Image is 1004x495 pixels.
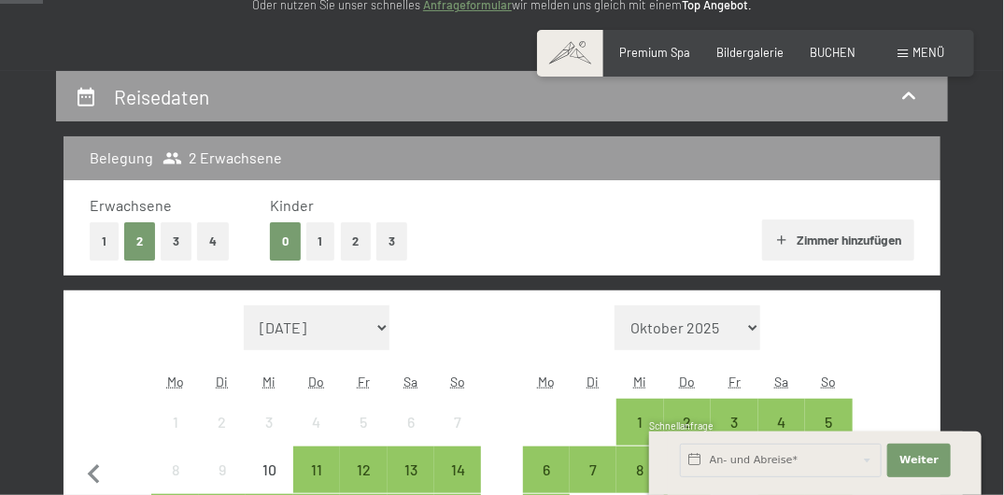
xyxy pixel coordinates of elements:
button: 4 [197,222,229,261]
div: Anreise nicht möglich [246,446,292,493]
button: Weiter [887,444,951,477]
div: Anreise nicht möglich [388,399,434,445]
button: 3 [376,222,407,261]
abbr: Sonntag [821,374,836,389]
div: Fri Oct 03 2025 [711,399,757,445]
div: 5 [342,415,385,458]
abbr: Freitag [358,374,370,389]
div: Anreise nicht möglich [151,446,198,493]
span: Menü [912,45,944,60]
div: 3 [247,415,290,458]
div: Anreise nicht möglich [434,399,481,445]
div: Sat Oct 04 2025 [758,399,805,445]
h2: Reisedaten [114,85,209,108]
span: Kinder [270,196,314,214]
button: 2 [341,222,372,261]
div: Anreise möglich [616,446,663,493]
abbr: Dienstag [587,374,600,389]
div: Anreise möglich [340,446,387,493]
div: Tue Sep 09 2025 [199,446,246,493]
div: Thu Oct 02 2025 [664,399,711,445]
div: 1 [153,415,196,458]
abbr: Mittwoch [634,374,647,389]
div: Thu Sep 04 2025 [293,399,340,445]
abbr: Freitag [728,374,741,389]
div: Thu Sep 11 2025 [293,446,340,493]
div: Anreise möglich [388,446,434,493]
div: Tue Sep 02 2025 [199,399,246,445]
div: Fri Sep 12 2025 [340,446,387,493]
button: Zimmer hinzufügen [762,219,914,261]
abbr: Samstag [403,374,417,389]
div: 5 [807,415,850,458]
div: Sun Oct 05 2025 [805,399,852,445]
div: Sat Sep 06 2025 [388,399,434,445]
div: Mon Oct 06 2025 [523,446,570,493]
abbr: Montag [167,374,184,389]
button: 3 [161,222,191,261]
div: 7 [436,415,479,458]
div: 3 [713,415,756,458]
div: Anreise möglich [434,446,481,493]
abbr: Samstag [774,374,788,389]
div: Anreise möglich [616,399,663,445]
div: Anreise nicht möglich [199,399,246,445]
div: Wed Sep 10 2025 [246,446,292,493]
div: Wed Oct 08 2025 [616,446,663,493]
h3: Belegung [90,148,153,168]
div: Sun Sep 14 2025 [434,446,481,493]
div: Sun Sep 07 2025 [434,399,481,445]
abbr: Sonntag [450,374,465,389]
div: Wed Sep 03 2025 [246,399,292,445]
div: Anreise nicht möglich [199,446,246,493]
div: 4 [295,415,338,458]
div: Mon Sep 08 2025 [151,446,198,493]
div: Fri Sep 05 2025 [340,399,387,445]
div: Sat Sep 13 2025 [388,446,434,493]
abbr: Mittwoch [262,374,276,389]
button: 1 [90,222,119,261]
span: Weiter [899,453,939,468]
div: Wed Oct 01 2025 [616,399,663,445]
div: 4 [760,415,803,458]
div: 2 [201,415,244,458]
abbr: Montag [538,374,555,389]
span: Erwachsene [90,196,172,214]
div: Tue Oct 07 2025 [570,446,616,493]
div: Anreise nicht möglich [340,399,387,445]
div: Anreise möglich [523,446,570,493]
div: Anreise möglich [711,399,757,445]
abbr: Donnerstag [308,374,324,389]
div: Anreise möglich [570,446,616,493]
button: 2 [124,222,155,261]
div: 2 [666,415,709,458]
a: Premium Spa [620,45,691,60]
div: Anreise nicht möglich [293,399,340,445]
button: 1 [306,222,335,261]
span: 2 Erwachsene [163,148,283,168]
div: Anreise nicht möglich [151,399,198,445]
div: Anreise möglich [805,399,852,445]
abbr: Donnerstag [680,374,696,389]
a: Bildergalerie [717,45,785,60]
span: Schnellanfrage [649,420,714,431]
div: Anreise möglich [664,399,711,445]
div: Anreise nicht möglich [246,399,292,445]
button: 0 [270,222,301,261]
div: 1 [618,415,661,458]
div: Anreise möglich [293,446,340,493]
a: BUCHEN [811,45,856,60]
abbr: Dienstag [217,374,229,389]
div: Anreise möglich [758,399,805,445]
div: Mon Sep 01 2025 [151,399,198,445]
div: 6 [389,415,432,458]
